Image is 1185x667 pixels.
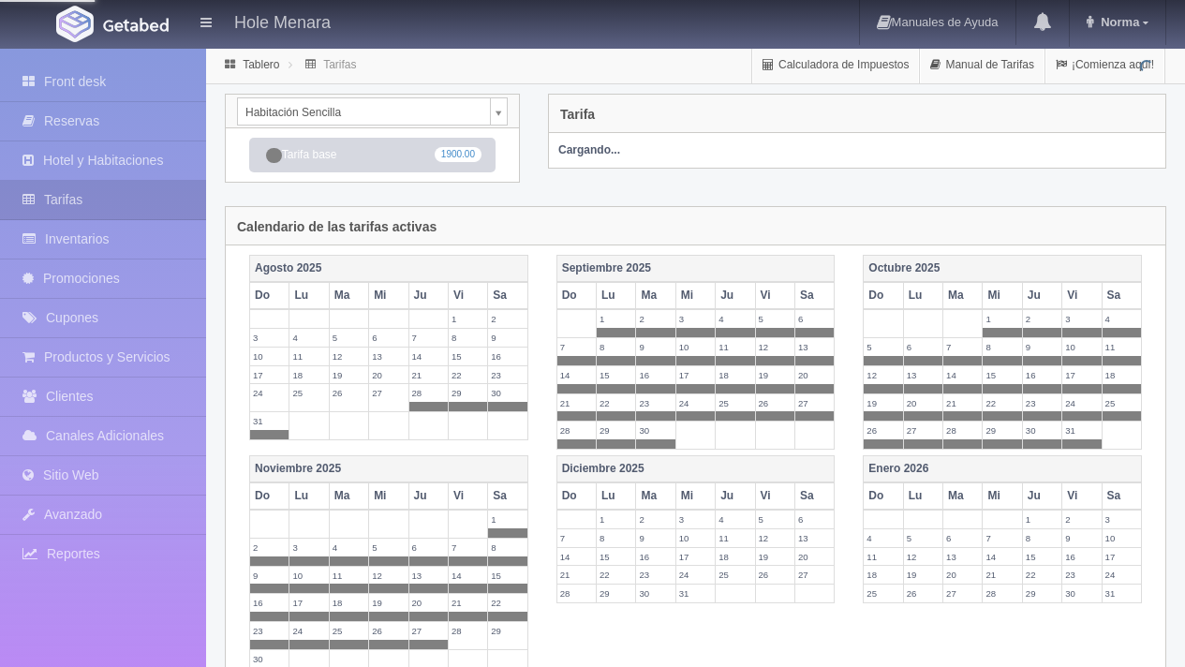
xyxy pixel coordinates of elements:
label: 30 [488,384,526,402]
th: Sa [488,482,527,510]
th: Mi [369,282,408,309]
label: 1 [488,511,526,528]
label: 13 [409,567,448,585]
th: Lu [903,282,942,309]
th: Septiembre 2025 [556,256,835,283]
th: Octubre 2025 [864,256,1142,283]
label: 20 [795,548,834,566]
label: 5 [904,529,942,547]
th: Do [864,482,903,510]
label: 17 [289,594,328,612]
th: Ma [943,282,983,309]
th: Sa [1102,482,1141,510]
th: Lu [597,282,636,309]
h4: Hole Menara [234,9,331,33]
label: 25 [716,394,754,412]
label: 29 [1023,585,1061,602]
label: 1 [597,511,635,528]
label: 6 [795,511,834,528]
label: 26 [756,566,794,584]
label: 31 [250,412,289,430]
label: 5 [369,539,407,556]
label: 1 [1023,511,1061,528]
label: 13 [795,338,834,356]
label: 2 [1023,310,1061,328]
label: 7 [409,329,448,347]
label: 17 [676,548,715,566]
th: Ma [636,282,675,309]
label: 22 [597,566,635,584]
label: 12 [756,338,794,356]
label: 2 [250,539,289,556]
label: 11 [716,529,754,547]
label: 29 [983,422,1021,439]
label: 11 [864,548,902,566]
label: 21 [943,394,982,412]
label: 2 [636,310,674,328]
label: 20 [943,566,982,584]
label: 8 [449,329,487,347]
label: 19 [756,366,794,384]
label: 5 [756,511,794,528]
label: 30 [636,585,674,602]
label: 10 [676,529,715,547]
label: 18 [330,594,368,612]
label: 28 [943,422,982,439]
label: 21 [449,594,487,612]
label: 12 [756,529,794,547]
label: 23 [636,566,674,584]
th: Ma [329,482,368,510]
th: Lu [597,482,636,510]
label: 24 [250,384,289,402]
th: Do [864,282,903,309]
label: 15 [488,567,526,585]
label: 3 [676,511,715,528]
label: 25 [289,384,328,402]
th: Vi [448,482,487,510]
label: 7 [557,338,596,356]
label: 13 [369,348,407,365]
label: 7 [943,338,982,356]
label: 27 [369,384,407,402]
th: Mi [675,482,715,510]
label: 27 [795,394,834,412]
label: 20 [904,394,942,412]
label: 24 [676,566,715,584]
label: 29 [488,622,526,640]
label: 15 [983,366,1021,384]
th: Sa [488,282,527,309]
th: Ju [408,482,448,510]
label: 9 [488,329,526,347]
label: 13 [904,366,942,384]
label: 28 [557,585,596,602]
th: Ma [943,482,983,510]
a: Manual de Tarifas [920,47,1044,83]
img: Getabed [103,18,169,32]
label: 18 [716,366,754,384]
label: 5 [864,338,902,356]
label: 6 [904,338,942,356]
img: Getabed [56,6,94,42]
label: 29 [597,585,635,602]
label: 24 [1103,566,1141,584]
label: 22 [488,594,526,612]
label: 26 [864,422,902,439]
label: 23 [1062,566,1101,584]
th: Do [250,282,289,309]
th: Ma [636,482,675,510]
label: 31 [676,585,715,602]
th: Mi [983,482,1022,510]
label: 15 [597,366,635,384]
label: 4 [716,310,754,328]
label: 19 [369,594,407,612]
label: 19 [330,366,368,384]
label: 30 [1062,585,1101,602]
label: 28 [449,622,487,640]
label: 26 [369,622,407,640]
th: Lu [289,282,329,309]
label: 21 [557,566,596,584]
label: 4 [716,511,754,528]
label: 28 [557,422,596,439]
label: 6 [409,539,448,556]
th: Lu [289,482,329,510]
